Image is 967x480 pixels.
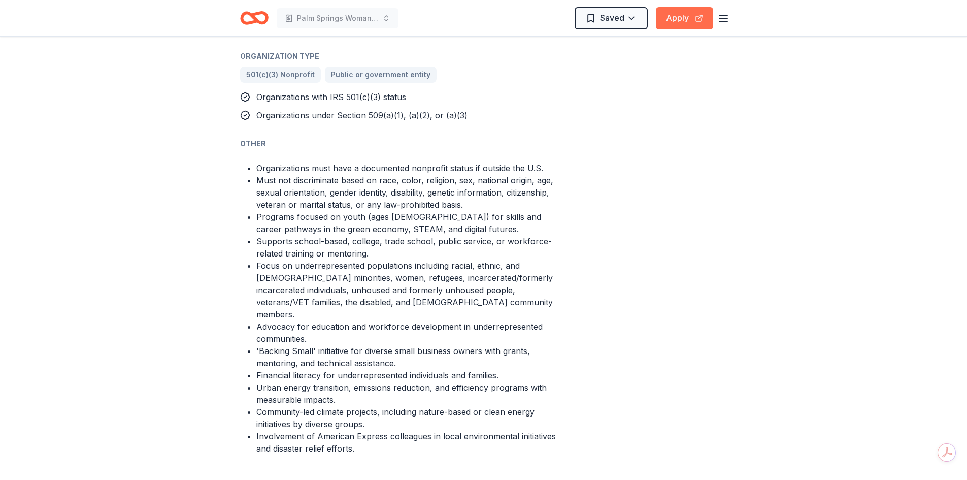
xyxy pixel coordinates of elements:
[325,67,437,83] a: Public or government entity
[256,174,557,211] li: Must not discriminate based on race, color, religion, sex, national origin, age, sexual orientati...
[575,7,648,29] button: Saved
[277,8,398,28] button: Palm Springs Woman's Club Scholarship Event
[256,406,557,430] li: Community-led climate projects, including nature-based or clean energy initiatives by diverse gro...
[656,7,713,29] button: Apply
[256,345,557,369] li: 'Backing Small' initiative for diverse small business owners with grants, mentoring, and technica...
[256,162,557,174] li: Organizations must have a documented nonprofit status if outside the U.S.
[600,11,624,24] span: Saved
[256,235,557,260] li: Supports school-based, college, trade school, public service, or workforce-related training or me...
[297,12,378,24] span: Palm Springs Woman's Club Scholarship Event
[256,321,557,345] li: Advocacy for education and workforce development in underrepresented communities.
[246,69,315,81] span: 501(c)(3) Nonprofit
[240,6,269,30] a: Home
[256,381,557,406] li: Urban energy transition, emissions reduction, and efficiency programs with measurable impacts.
[240,50,557,62] div: Organization Type
[331,69,430,81] span: Public or government entity
[256,369,557,381] li: Financial literacy for underrepresented individuals and families.
[256,110,468,120] span: Organizations under Section 509(a)(1), (a)(2), or (a)(3)
[240,67,321,83] a: 501(c)(3) Nonprofit
[240,138,557,150] div: Other
[256,430,557,455] li: Involvement of American Express colleagues in local environmental initiatives and disaster relief...
[256,260,557,321] li: Focus on underrepresented populations including racial, ethnic, and [DEMOGRAPHIC_DATA] minorities...
[256,211,557,235] li: Programs focused on youth (ages [DEMOGRAPHIC_DATA]) for skills and career pathways in the green e...
[256,92,406,102] span: Organizations with IRS 501(c)(3) status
